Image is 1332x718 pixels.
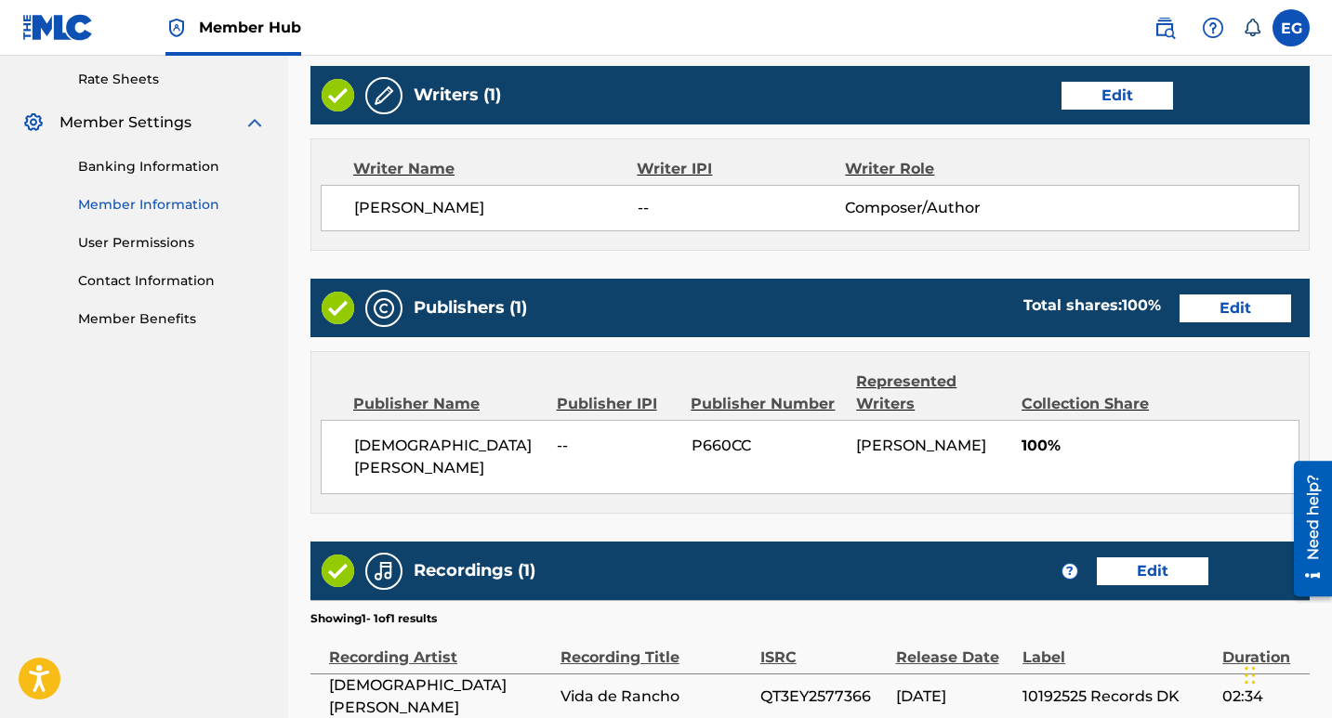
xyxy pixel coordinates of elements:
[1062,564,1077,579] span: ?
[1180,294,1291,322] button: Edit
[760,685,887,708] span: QT3EY2577366
[414,297,527,319] h5: Publishers (1)
[322,555,354,587] img: Valid
[354,435,543,479] span: [DEMOGRAPHIC_DATA][PERSON_NAME]
[78,157,266,176] a: Banking Information
[414,85,501,106] h5: Writers (1)
[1097,557,1208,585] button: Edit
[691,393,842,415] div: Publisher Number
[373,297,395,320] img: Publishers
[59,111,191,134] span: Member Settings
[1022,685,1213,708] span: 10192525 Records DK
[1239,629,1332,718] iframe: Chat Widget
[845,197,1034,219] span: Composer/Author
[199,17,301,38] span: Member Hub
[760,627,887,669] div: ISRC
[22,14,94,41] img: MLC Logo
[1122,296,1161,314] span: 100 %
[1062,82,1173,110] button: Edit
[557,435,678,457] span: --
[637,158,845,180] div: Writer IPI
[414,560,535,581] h5: Recordings (1)
[353,158,637,180] div: Writer Name
[560,685,751,708] span: Vida de Rancho
[1202,17,1224,39] img: help
[856,437,986,454] span: [PERSON_NAME]
[1154,17,1176,39] img: search
[329,627,551,669] div: Recording Artist
[1022,393,1164,415] div: Collection Share
[78,70,266,89] a: Rate Sheets
[1245,647,1256,703] div: Drag
[560,627,751,669] div: Recording Title
[557,393,678,415] div: Publisher IPI
[354,197,638,219] span: [PERSON_NAME]
[1243,19,1261,37] div: Notifications
[896,685,1014,708] span: [DATE]
[1146,9,1183,46] a: Public Search
[78,271,266,291] a: Contact Information
[845,158,1035,180] div: Writer Role
[78,309,266,329] a: Member Benefits
[322,292,354,324] img: Valid
[638,197,846,219] span: --
[322,79,354,111] img: Valid
[22,111,45,134] img: Member Settings
[1022,435,1299,457] span: 100%
[1222,627,1300,669] div: Duration
[244,111,266,134] img: expand
[1222,685,1300,708] span: 02:34
[165,17,188,39] img: Top Rightsholder
[1280,454,1332,604] iframe: Resource Center
[373,85,395,107] img: Writers
[896,627,1014,669] div: Release Date
[1023,294,1161,317] div: Total shares:
[1273,9,1310,46] div: User Menu
[692,435,843,457] span: P660CC
[1022,627,1213,669] div: Label
[1194,9,1232,46] div: Help
[856,371,1008,415] div: Represented Writers
[373,560,395,582] img: Recordings
[78,195,266,215] a: Member Information
[353,393,543,415] div: Publisher Name
[78,233,266,253] a: User Permissions
[310,610,437,627] p: Showing 1 - 1 of 1 results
